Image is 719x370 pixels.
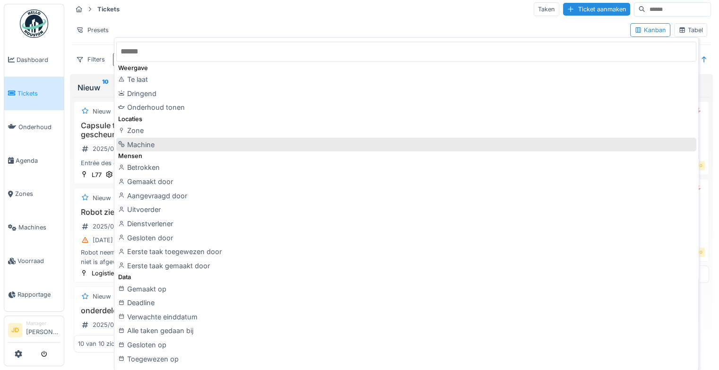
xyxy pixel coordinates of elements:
[93,320,151,329] div: 2025/05/336/03109
[20,9,48,38] img: Badge_color-CXgf-gQk.svg
[16,156,60,165] span: Agenda
[116,115,696,123] div: Locaties
[102,82,109,93] sup: 10
[116,189,696,203] div: Aangevraagd door
[116,273,696,282] div: Data
[116,63,696,72] div: Weergave
[116,352,696,366] div: Toegewezen op
[72,23,113,37] div: Presets
[116,310,696,324] div: Verwachte einddatum
[678,26,703,35] div: Tabel
[17,256,60,265] span: Voorraad
[93,222,153,231] div: 2025/08/336/05633
[78,82,274,93] div: Nieuw
[92,170,102,179] div: L77
[116,138,696,152] div: Machine
[116,87,696,101] div: Dringend
[116,324,696,338] div: Alle taken gedaan bij
[78,248,274,266] div: Robot neemt al nieuwe pallet terwijl de bestaande volle pallet nog niet is afgevoerd...Op de roll...
[8,323,22,337] li: JD
[116,72,696,87] div: Te laat
[93,292,111,301] div: Nieuw
[93,194,111,203] div: Nieuw
[78,121,274,139] h3: Capsule toevoer, de las van 2 inox geleidingen is gescheurd.
[116,231,696,245] div: Gesloten door
[17,55,60,64] span: Dashboard
[78,339,133,348] div: 10 van 10 zichtbaar
[17,290,60,299] span: Rapportage
[18,123,60,132] span: Onderhoud
[93,236,113,245] div: [DATE]
[94,5,123,14] strong: Tickets
[26,320,60,340] li: [PERSON_NAME]
[116,259,696,273] div: Eerste taak gemaakt door
[116,338,696,352] div: Gesloten op
[116,100,696,115] div: Onderhoud tonen
[116,151,696,160] div: Mensen
[78,306,274,315] h3: onderdelen bij maken/ namaken voor novopac x50
[563,3,630,16] div: Ticket aanmaken
[78,159,274,167] div: Entrée des capsules, les joints de soudure se sont détachés
[116,175,696,189] div: Gemaakt door
[78,208,274,217] h3: Robot ziet volle pallet niet afvoeren
[116,296,696,310] div: Deadline
[116,245,696,259] div: Eerste taak toegewezen door
[634,26,666,35] div: Kanban
[116,160,696,175] div: Betrokken
[15,189,60,198] span: Zones
[534,2,559,16] div: Taken
[93,107,111,116] div: Nieuw
[72,53,109,66] div: Filters
[18,223,60,232] span: Machines
[26,320,60,327] div: Manager
[116,282,696,296] div: Gemaakt op
[116,203,696,217] div: Uitvoerder
[116,123,696,138] div: Zone
[17,89,60,98] span: Tickets
[695,247,705,257] div: JD
[695,161,705,170] div: JD
[93,144,148,153] div: 2025/02/336/01112
[116,217,696,231] div: Dienstverlener
[92,269,117,278] div: Logistiek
